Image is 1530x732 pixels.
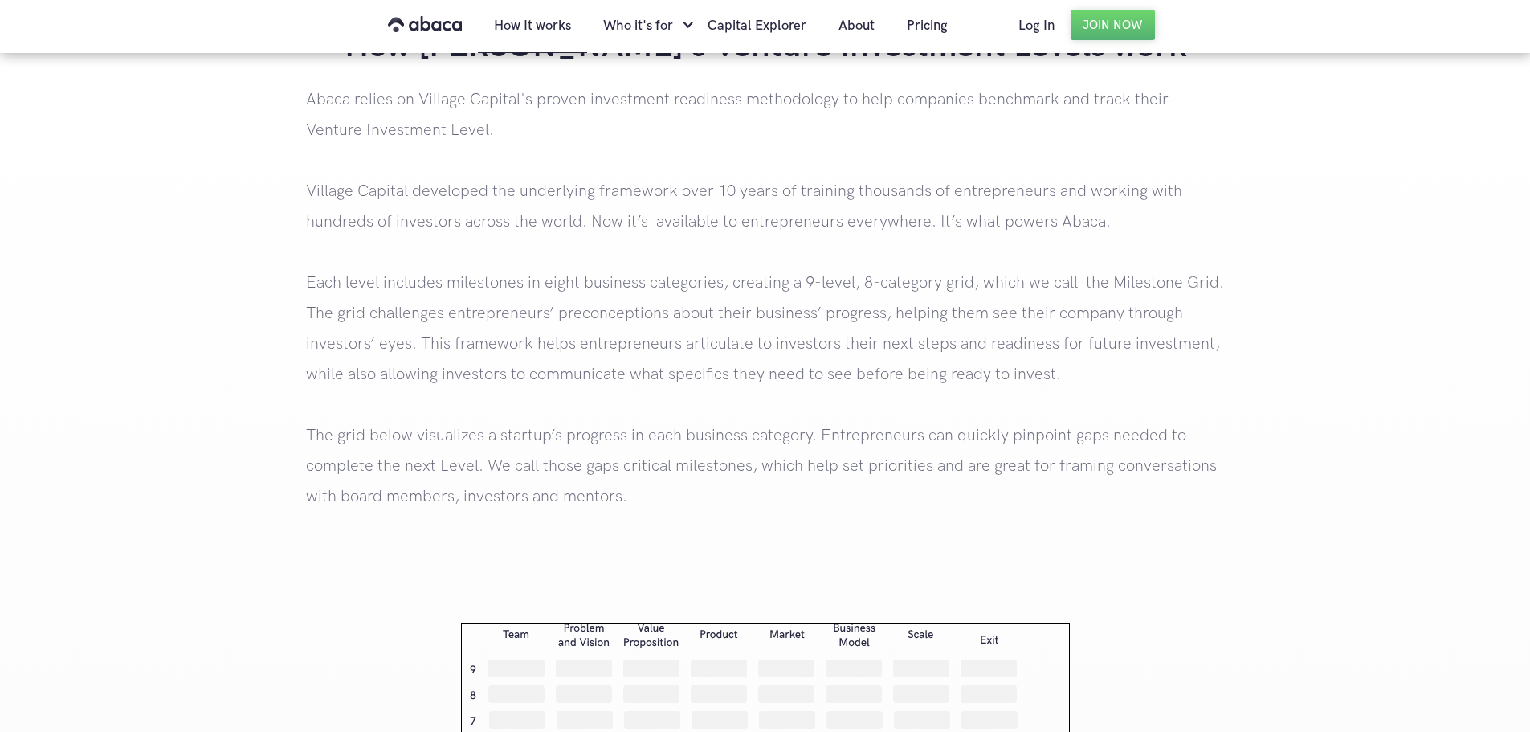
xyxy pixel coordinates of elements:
[1071,10,1155,40] a: Join Now
[306,84,1224,542] p: Abaca relies on Village Capital's proven investment readiness methodology to help companies bench...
